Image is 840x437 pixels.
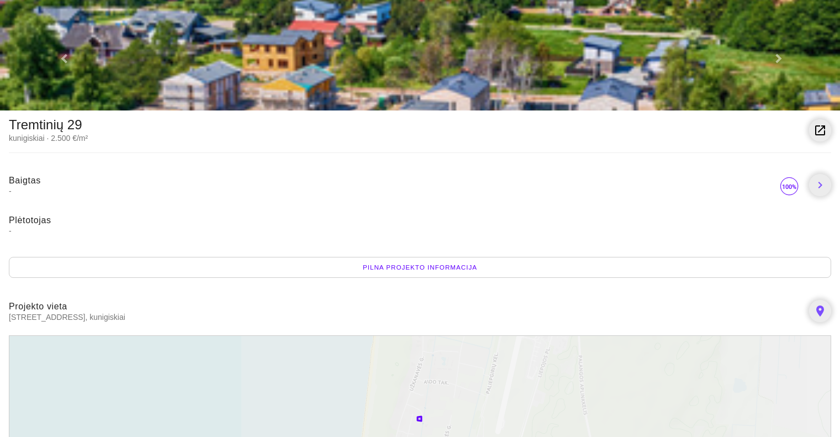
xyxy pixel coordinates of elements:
[9,186,778,196] span: -
[813,304,827,318] i: place
[9,119,88,130] div: Tremtinių 29
[813,178,827,192] i: chevron_right
[9,312,800,322] span: [STREET_ADDRESS], kunigiskiai
[9,176,41,185] span: Baigtas
[9,133,88,144] div: kunigiskiai · 2.500 €/m²
[813,124,827,137] i: launch
[809,174,831,196] a: chevron_right
[809,300,831,322] a: place
[809,119,831,141] a: launch
[9,215,51,225] span: Plėtotojas
[778,175,800,197] img: 100
[9,302,67,311] span: Projekto vieta
[9,257,831,278] div: Pilna projekto informacija
[9,226,831,236] span: -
